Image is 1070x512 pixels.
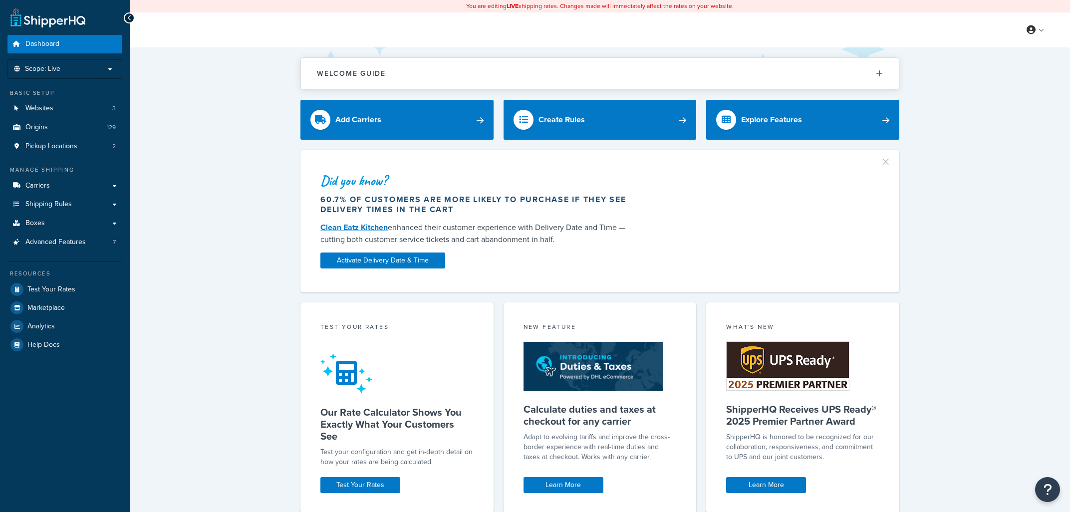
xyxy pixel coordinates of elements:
[113,238,116,247] span: 7
[524,477,603,493] a: Learn More
[320,406,474,442] h5: Our Rate Calculator Shows You Exactly What Your Customers See
[7,35,122,53] a: Dashboard
[25,40,59,48] span: Dashboard
[7,195,122,214] a: Shipping Rules
[25,65,60,73] span: Scope: Live
[524,403,677,427] h5: Calculate duties and taxes at checkout for any carrier
[741,113,802,127] div: Explore Features
[25,219,45,228] span: Boxes
[7,99,122,118] li: Websites
[726,432,879,462] p: ShipperHQ is honored to be recognized for our collaboration, responsiveness, and commitment to UP...
[7,177,122,195] a: Carriers
[7,166,122,174] div: Manage Shipping
[25,200,72,209] span: Shipping Rules
[25,238,86,247] span: Advanced Features
[726,322,879,334] div: What's New
[27,285,75,294] span: Test Your Rates
[25,123,48,132] span: Origins
[27,341,60,349] span: Help Docs
[7,336,122,354] a: Help Docs
[301,58,899,89] button: Welcome Guide
[706,100,899,140] a: Explore Features
[27,322,55,331] span: Analytics
[7,269,122,278] div: Resources
[320,322,474,334] div: Test your rates
[25,182,50,190] span: Carriers
[7,137,122,156] li: Pickup Locations
[107,123,116,132] span: 129
[27,304,65,312] span: Marketplace
[726,403,879,427] h5: ShipperHQ Receives UPS Ready® 2025 Premier Partner Award
[320,222,388,233] a: Clean Eatz Kitchen
[7,233,122,252] li: Advanced Features
[320,195,636,215] div: 60.7% of customers are more likely to purchase if they see delivery times in the cart
[320,477,400,493] a: Test Your Rates
[112,104,116,113] span: 3
[7,280,122,298] a: Test Your Rates
[7,233,122,252] a: Advanced Features7
[524,432,677,462] p: Adapt to evolving tariffs and improve the cross-border experience with real-time duties and taxes...
[7,99,122,118] a: Websites3
[7,317,122,335] a: Analytics
[7,299,122,317] a: Marketplace
[726,477,806,493] a: Learn More
[320,222,636,246] div: enhanced their customer experience with Delivery Date and Time — cutting both customer service ti...
[7,214,122,233] a: Boxes
[7,118,122,137] a: Origins129
[317,70,386,77] h2: Welcome Guide
[7,118,122,137] li: Origins
[7,137,122,156] a: Pickup Locations2
[25,142,77,151] span: Pickup Locations
[320,174,636,188] div: Did you know?
[320,447,474,467] div: Test your configuration and get in-depth detail on how your rates are being calculated.
[25,104,53,113] span: Websites
[538,113,585,127] div: Create Rules
[320,253,445,268] a: Activate Delivery Date & Time
[300,100,494,140] a: Add Carriers
[112,142,116,151] span: 2
[504,100,697,140] a: Create Rules
[335,113,381,127] div: Add Carriers
[524,322,677,334] div: New Feature
[507,1,519,10] b: LIVE
[1035,477,1060,502] button: Open Resource Center
[7,89,122,97] div: Basic Setup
